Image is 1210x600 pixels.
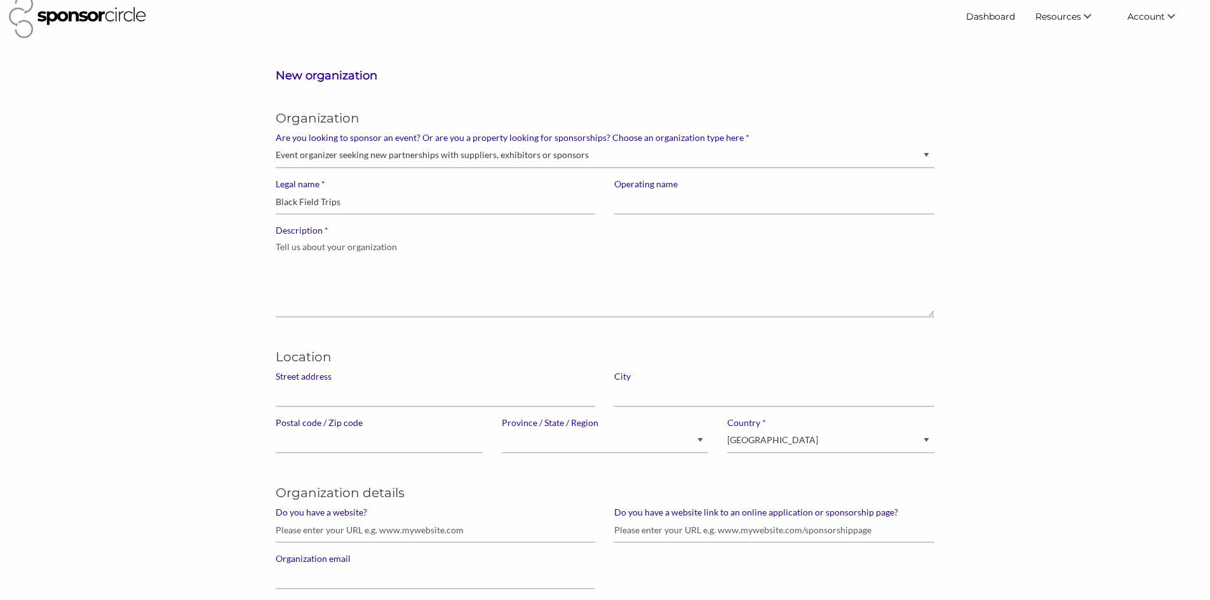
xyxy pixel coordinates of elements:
span: Resources [1035,11,1081,22]
label: Postal code / Zip code [276,417,483,429]
span: Account [1127,11,1165,22]
label: Street address [276,371,595,382]
a: Dashboard [956,5,1025,28]
h5: Organization details [276,484,934,502]
li: Resources [1025,5,1117,28]
label: Province / State / Region [502,417,709,429]
h5: Location [276,348,934,366]
label: Are you looking to sponsor an event? Or are you a property looking for sponsorships? Choose an or... [276,132,934,143]
input: Enter your organization legal name (for content creators, enter your legal name) [276,190,595,215]
h3: New organization [276,68,934,84]
label: City [614,371,934,382]
label: Operating name [614,178,934,190]
input: Please enter your URL e.g. www.mywebsite.com/sponsorshippage [614,518,934,543]
li: Account [1117,5,1201,28]
label: Do you have a website? [276,507,595,518]
label: Description [276,225,934,236]
label: Legal name [276,178,595,190]
h5: Organization [276,109,934,127]
label: Country [727,417,934,429]
label: Organization email [276,553,595,564]
input: Please enter your URL e.g. www.mywebsite.com [276,518,595,543]
label: Do you have a website link to an online application or sponsorship page? [614,507,934,518]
